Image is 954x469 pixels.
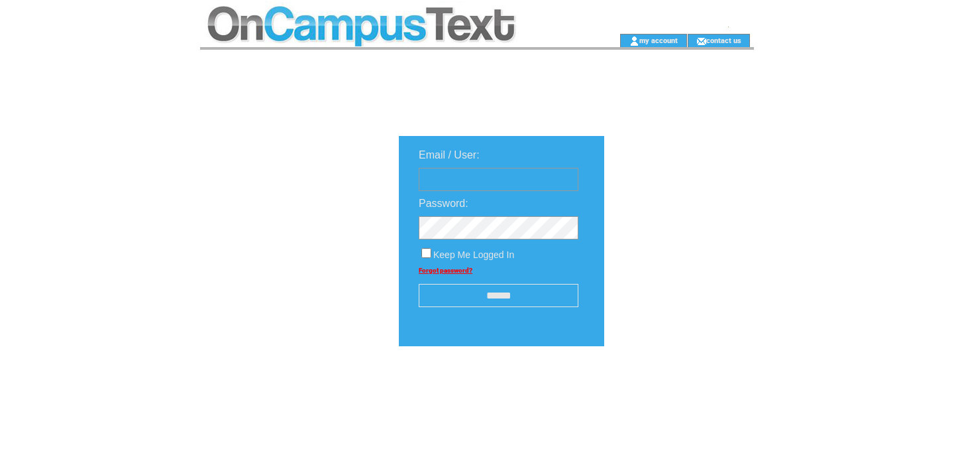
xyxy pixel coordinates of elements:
[629,36,639,46] img: account_icon.gif;jsessionid=B6DFBBEF5B3A2EB0F25EF93D5A836B40
[706,36,741,44] a: contact us
[639,36,678,44] a: my account
[419,267,472,274] a: Forgot password?
[643,379,709,396] img: transparent.png;jsessionid=B6DFBBEF5B3A2EB0F25EF93D5A836B40
[419,149,480,161] span: Email / User:
[696,36,706,46] img: contact_us_icon.gif;jsessionid=B6DFBBEF5B3A2EB0F25EF93D5A836B40
[433,249,514,260] span: Keep Me Logged In
[419,198,468,209] span: Password:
